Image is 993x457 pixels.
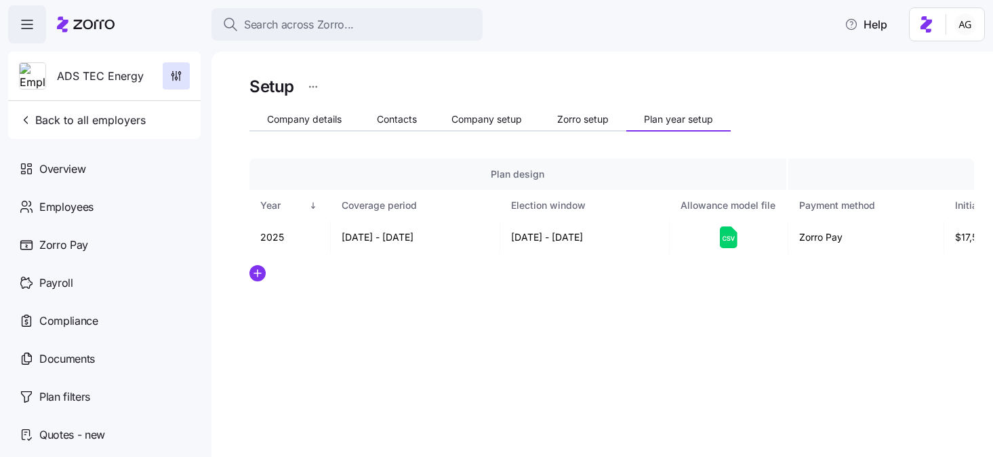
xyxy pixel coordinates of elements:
span: Company setup [451,115,522,124]
a: Quotes - new [8,416,201,454]
h1: Setup [249,76,294,97]
span: Zorro Pay [39,237,88,254]
td: [DATE] - [DATE] [500,220,670,254]
a: Zorro Pay [8,226,201,264]
span: Plan filters [39,389,90,405]
button: Search across Zorro... [211,8,483,41]
div: Allowance model file [681,198,775,213]
a: Employees [8,188,201,226]
div: Coverage period [342,198,487,213]
th: YearSorted descending [249,190,331,221]
button: Help [834,11,898,38]
div: Year [260,198,306,213]
span: Company details [267,115,342,124]
span: Overview [39,161,85,178]
span: Payroll [39,275,73,292]
div: Election window [511,198,657,213]
a: Payroll [8,264,201,302]
a: Documents [8,340,201,378]
div: Plan design [260,167,775,182]
td: 2025 [249,220,331,254]
svg: add icon [249,265,266,281]
button: Back to all employers [14,106,151,134]
span: Contacts [377,115,417,124]
span: Zorro setup [557,115,609,124]
span: Compliance [39,313,98,330]
span: Plan year setup [644,115,713,124]
span: Help [845,16,887,33]
span: Back to all employers [19,112,146,128]
a: Plan filters [8,378,201,416]
div: Sorted descending [308,201,318,210]
span: Search across Zorro... [244,16,354,33]
td: Zorro Pay [788,220,944,254]
img: 5fc55c57e0610270ad857448bea2f2d5 [954,14,976,35]
span: Quotes - new [39,426,105,443]
a: Compliance [8,302,201,340]
a: Overview [8,150,201,188]
span: ADS TEC Energy [57,68,144,85]
td: [DATE] - [DATE] [331,220,500,254]
img: Employer logo [20,63,45,90]
span: Employees [39,199,94,216]
span: Documents [39,351,95,367]
div: Payment method [799,198,931,213]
